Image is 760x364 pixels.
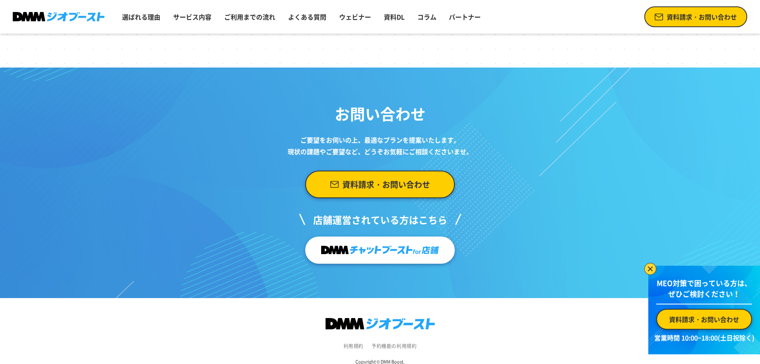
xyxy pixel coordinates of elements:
[119,9,164,25] a: 選ばれる理由
[644,263,656,275] img: バナーを閉じる
[336,9,374,25] a: ウェビナー
[326,318,435,330] img: DMMジオブースト
[305,171,455,198] a: 資料請求・お問い合わせ
[653,333,755,342] p: 営業時間 10:00~18:00(土日祝除く)
[280,134,480,158] p: ご要望をお伺いの上、 最適なプランを提案いたします。 現状の課題やご要望など、 どうぞお気軽にご相談くださいませ。
[381,9,408,25] a: 資料DL
[371,342,417,350] a: 予約機能の利用規約
[669,314,739,324] span: 資料請求・お問い合わせ
[644,6,747,27] a: 資料請求・お問い合わせ
[221,9,278,25] a: ご利用までの流れ
[342,177,430,192] span: 資料請求・お問い合わせ
[667,12,737,22] span: 資料請求・お問い合わせ
[656,278,752,304] p: MEO対策で困っている方は、 ぜひご検討ください！
[446,9,484,25] a: パートナー
[321,242,439,258] img: チャットブーストfor店舗
[656,309,752,330] a: 資料請求・お問い合わせ
[305,237,455,263] a: チャットブーストfor店舗
[299,211,462,237] p: 店舗運営されている方はこちら
[13,12,105,22] img: DMMジオブースト
[414,9,440,25] a: コラム
[170,9,215,25] a: サービス内容
[343,342,363,350] a: 利用規約
[285,9,330,25] a: よくある質問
